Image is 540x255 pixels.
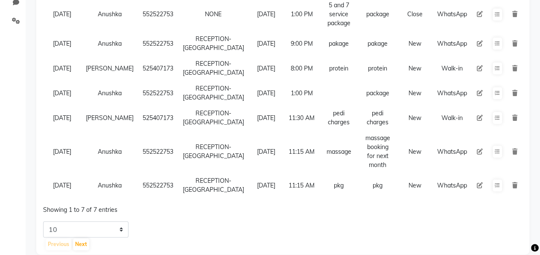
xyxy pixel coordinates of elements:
[397,106,432,130] td: New
[178,106,248,130] td: RECEPTION-[GEOGRAPHIC_DATA]
[284,173,319,198] td: 11:15 AM
[43,173,82,198] td: [DATE]
[319,130,358,173] td: massage
[284,31,319,56] td: 9:00 PM
[362,10,393,19] div: package
[432,31,472,56] td: WhatsApp
[43,130,82,173] td: [DATE]
[432,130,472,173] td: WhatsApp
[138,106,178,130] td: 525407173
[362,89,393,98] div: package
[82,31,138,56] td: Anushka
[397,173,432,198] td: New
[73,238,89,250] button: Next
[284,130,319,173] td: 11:15 AM
[432,81,472,106] td: WhatsApp
[178,31,248,56] td: RECEPTION-[GEOGRAPHIC_DATA]
[432,56,472,81] td: Walk-in
[43,200,235,214] div: Showing 1 to 7 of 7 entries
[284,81,319,106] td: 1:00 PM
[248,130,283,173] td: [DATE]
[82,130,138,173] td: Anushka
[43,31,82,56] td: [DATE]
[248,31,283,56] td: [DATE]
[178,81,248,106] td: RECEPTION-[GEOGRAPHIC_DATA]
[82,106,138,130] td: [PERSON_NAME]
[432,106,472,130] td: Walk-in
[362,64,393,73] div: protein
[248,81,283,106] td: [DATE]
[138,81,178,106] td: 552522753
[362,109,393,127] div: pedi charges
[43,56,82,81] td: [DATE]
[397,56,432,81] td: New
[284,106,319,130] td: 11:30 AM
[248,56,283,81] td: [DATE]
[397,31,432,56] td: New
[138,173,178,198] td: 552522753
[138,31,178,56] td: 552522753
[43,81,82,106] td: [DATE]
[248,173,283,198] td: [DATE]
[397,130,432,173] td: New
[319,31,358,56] td: pakage
[319,173,358,198] td: pkg
[46,238,71,250] button: Previous
[319,56,358,81] td: protein
[82,56,138,81] td: [PERSON_NAME]
[432,173,472,198] td: WhatsApp
[319,106,358,130] td: pedi charges
[284,56,319,81] td: 8:00 PM
[178,173,248,198] td: RECEPTION-[GEOGRAPHIC_DATA]
[397,81,432,106] td: New
[178,130,248,173] td: RECEPTION-[GEOGRAPHIC_DATA]
[43,106,82,130] td: [DATE]
[362,134,393,170] div: massage booking for next month
[178,56,248,81] td: RECEPTION-[GEOGRAPHIC_DATA]
[362,39,393,48] div: pakage
[138,130,178,173] td: 552522753
[82,173,138,198] td: Anushka
[248,106,283,130] td: [DATE]
[362,181,393,190] div: pkg
[138,56,178,81] td: 525407173
[82,81,138,106] td: Anushka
